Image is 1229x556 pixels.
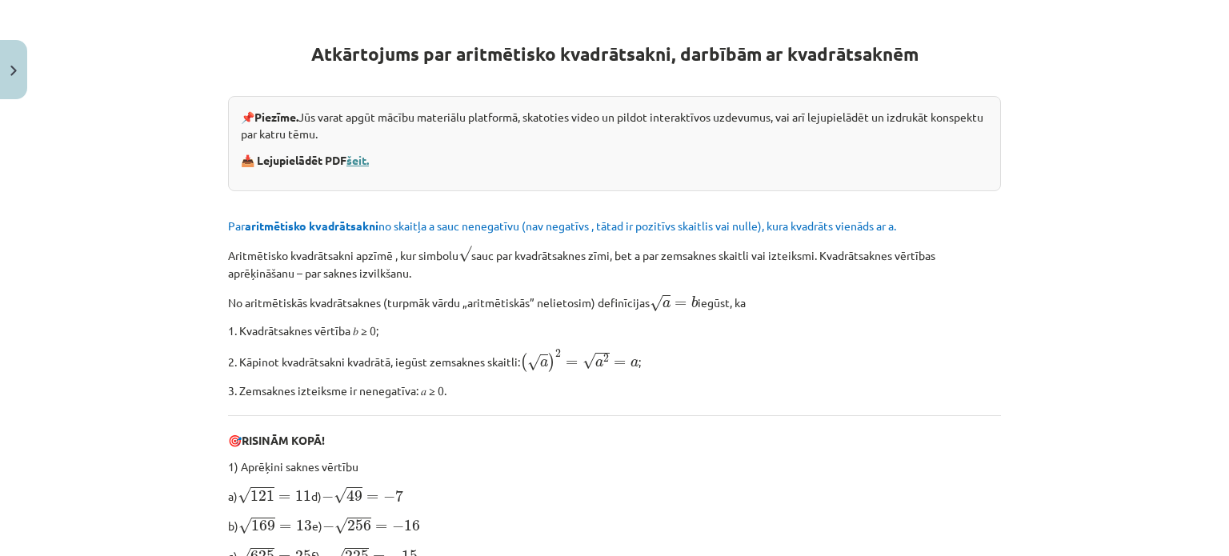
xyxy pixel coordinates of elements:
img: icon-close-lesson-0947bae3869378f0d4975bcd49f059093ad1ed9edebbc8119c70593378902aed.svg [10,66,17,76]
span: = [278,494,290,501]
span: √ [238,518,251,534]
span: b [691,296,698,308]
span: = [675,301,687,307]
span: Par no skaitļa a sauc nenegatīvu (nav negatīvs , tātad ir pozitīvs skaitlis vai nulle), kura kvad... [228,218,896,233]
span: − [322,521,334,532]
span: 13 [296,520,312,531]
span: a [595,359,603,367]
span: √ [458,246,471,262]
p: a) d) [228,485,1001,505]
span: 7 [395,490,403,502]
span: a [663,300,671,308]
span: = [614,360,626,366]
span: − [322,491,334,502]
span: √ [238,487,250,504]
span: 121 [250,490,274,502]
span: − [383,491,395,502]
span: √ [650,295,663,312]
a: šeit. [346,153,369,167]
span: 2 [555,350,561,358]
span: 169 [251,520,275,531]
p: No aritmētiskās kvadrātsaknes (turpmāk vārdu „aritmētiskās” nelietosim) definīcijas iegūst, ka [228,291,1001,313]
span: √ [334,518,347,534]
span: = [566,360,578,366]
span: a [540,359,548,367]
strong: Piezīme. [254,110,298,124]
p: 🎯 [228,432,1001,449]
p: Aritmētisko kvadrātsakni apzīmē , kur simbolu sauc par kvadrātsaknes zīmi, bet a par zemsaknes sk... [228,244,1001,282]
span: = [366,494,378,501]
span: √ [334,487,346,504]
p: 1. Kvadrātsaknes vērtība 𝑏 ≥ 0; [228,322,1001,339]
strong: 📥 Lejupielādēt PDF [241,153,371,167]
p: 2. Kāpinot kvadrātsakni kvadrātā, iegūst zemsaknes skaitli: ; [228,349,1001,373]
span: ) [548,353,555,372]
span: − [392,521,404,532]
span: √ [582,353,595,370]
p: 3. Zemsaknes izteiksme ir nenegatīva: 𝑎 ≥ 0. [228,382,1001,399]
p: 1) Aprēķini saknes vērtību [228,458,1001,475]
span: 256 [347,520,371,531]
span: √ [527,354,540,371]
p: 📌 Jūs varat apgūt mācību materiālu platformā, skatoties video un pildot interaktīvos uzdevumus, v... [241,109,988,142]
span: 16 [404,520,420,531]
b: RISINĀM KOPĀ! [242,433,325,447]
span: 11 [295,490,311,502]
b: aritmētisko kvadrātsakni [245,218,378,233]
span: = [279,524,291,530]
span: = [375,524,387,530]
p: b) e) [228,514,1001,535]
strong: Atkārtojums par aritmētisko kvadrātsakni, darbībām ar kvadrātsaknēm [311,42,919,66]
span: 49 [346,490,362,502]
span: ( [520,353,527,372]
span: a [631,359,639,367]
span: 2 [603,354,609,362]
